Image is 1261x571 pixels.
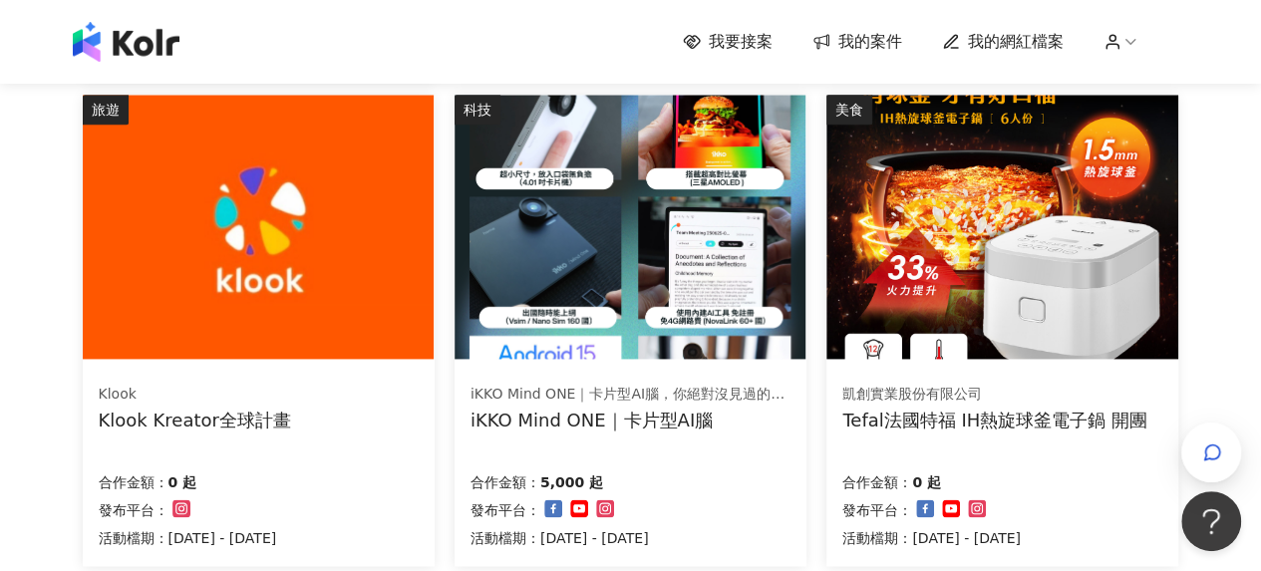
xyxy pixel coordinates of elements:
[838,31,902,53] span: 我的案件
[1181,491,1241,551] iframe: Help Scout Beacon - Open
[455,95,500,125] div: 科技
[99,408,291,432] div: Klook Kreator全球計畫
[83,95,434,359] img: Klook Kreator全球計畫
[812,31,902,53] a: 我的案件
[968,31,1064,53] span: 我的網紅檔案
[942,31,1064,53] a: 我的網紅檔案
[842,408,1147,432] div: Tefal法國特福 IH熱旋球釜電子鍋 開團
[912,470,941,494] p: 0 起
[471,385,789,405] div: iKKO Mind ONE｜卡片型AI腦，你絕對沒見過的超強AI設備
[709,31,773,53] span: 我要接案
[168,470,197,494] p: 0 起
[842,526,1021,550] p: 活動檔期：[DATE] - [DATE]
[455,95,805,359] img: iKKO Mind ONE｜卡片型AI腦
[471,408,789,432] div: iKKO Mind ONE｜卡片型AI腦
[99,385,291,405] div: Klook
[99,526,277,550] p: 活動檔期：[DATE] - [DATE]
[99,470,168,494] p: 合作金額：
[683,31,773,53] a: 我要接案
[842,470,912,494] p: 合作金額：
[83,95,129,125] div: 旅遊
[99,498,168,522] p: 發布平台：
[471,470,540,494] p: 合作金額：
[471,526,649,550] p: 活動檔期：[DATE] - [DATE]
[540,470,603,494] p: 5,000 起
[842,385,1147,405] div: 凱創實業股份有限公司
[73,22,179,62] img: logo
[471,498,540,522] p: 發布平台：
[826,95,1177,359] img: Tefal法國特福 IH熱旋球釜電子鍋 開團
[842,498,912,522] p: 發布平台：
[826,95,872,125] div: 美食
